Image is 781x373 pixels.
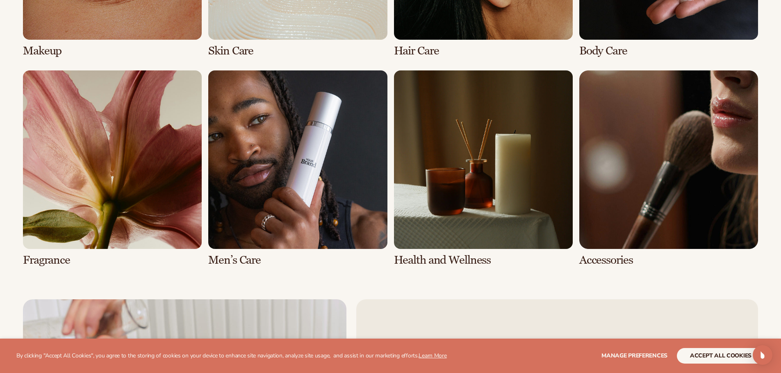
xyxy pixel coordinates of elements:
h3: Skin Care [208,45,387,57]
button: Manage preferences [601,348,667,364]
div: 5 / 8 [23,70,202,267]
span: Manage preferences [601,352,667,359]
div: 7 / 8 [394,70,573,267]
div: 6 / 8 [208,70,387,267]
h3: Makeup [23,45,202,57]
h3: Body Care [579,45,758,57]
a: Learn More [419,352,446,359]
p: By clicking "Accept All Cookies", you agree to the storing of cookies on your device to enhance s... [16,353,447,359]
div: Open Intercom Messenger [753,345,772,365]
div: 8 / 8 [579,70,758,267]
h3: Hair Care [394,45,573,57]
button: accept all cookies [677,348,765,364]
